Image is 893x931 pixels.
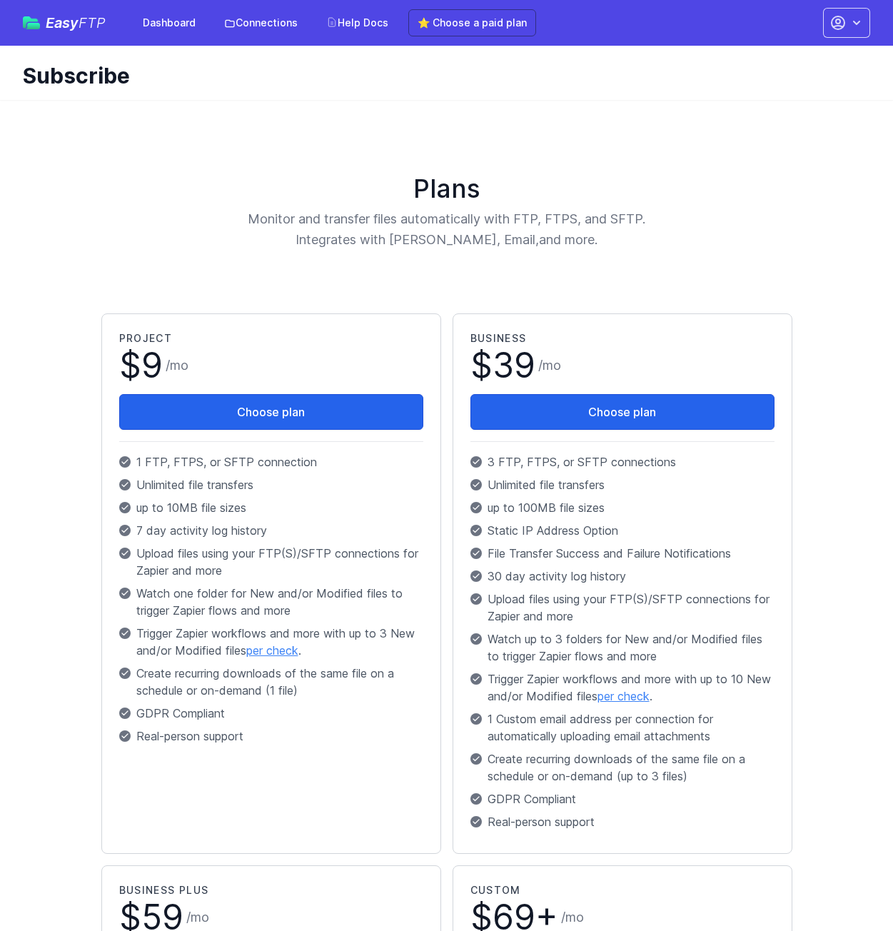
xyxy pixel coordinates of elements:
h2: Business [470,331,775,346]
p: Unlimited file transfers [119,476,423,493]
span: mo [565,910,584,925]
p: 7 day activity log history [119,522,423,539]
a: per check [597,689,650,703]
span: $ [119,348,163,383]
span: Trigger Zapier workflows and more with up to 3 New and/or Modified files . [136,625,423,659]
p: GDPR Compliant [119,705,423,722]
p: up to 10MB file sizes [119,499,423,516]
span: Trigger Zapier workflows and more with up to 10 New and/or Modified files . [488,670,775,705]
p: 3 FTP, FTPS, or SFTP connections [470,453,775,470]
a: Dashboard [134,10,204,36]
button: Choose plan [470,394,775,430]
a: per check [246,643,298,658]
p: 30 day activity log history [470,568,775,585]
p: Real-person support [119,728,423,745]
p: Watch up to 3 folders for New and/or Modified files to trigger Zapier flows and more [470,630,775,665]
span: mo [191,910,209,925]
p: Upload files using your FTP(S)/SFTP connections for Zapier and more [119,545,423,579]
h2: Project [119,331,423,346]
span: 9 [141,344,163,386]
span: / [538,356,561,376]
p: Static IP Address Option [470,522,775,539]
span: $ [470,348,535,383]
h1: Plans [96,174,798,203]
p: Upload files using your FTP(S)/SFTP connections for Zapier and more [470,590,775,625]
p: Watch one folder for New and/or Modified files to trigger Zapier flows and more [119,585,423,619]
p: Monitor and transfer files automatically with FTP, FTPS, and SFTP. Integrates with [PERSON_NAME],... [213,208,681,251]
button: Choose plan [119,394,423,430]
p: Create recurring downloads of the same file on a schedule or on-demand (1 file) [119,665,423,699]
p: Unlimited file transfers [470,476,775,493]
a: Connections [216,10,306,36]
span: mo [170,358,188,373]
span: / [166,356,188,376]
p: File Transfer Success and Failure Notifications [470,545,775,562]
span: mo [543,358,561,373]
span: 39 [493,344,535,386]
a: Help Docs [318,10,397,36]
img: easyftp_logo.png [23,16,40,29]
p: Create recurring downloads of the same file on a schedule or on-demand (up to 3 files) [470,750,775,785]
p: GDPR Compliant [470,790,775,807]
span: FTP [79,14,106,31]
span: / [186,907,209,927]
span: / [561,907,584,927]
h2: Custom [470,883,775,897]
span: Easy [46,16,106,30]
h1: Subscribe [23,63,859,89]
p: Real-person support [470,813,775,830]
p: up to 100MB file sizes [470,499,775,516]
h2: Business Plus [119,883,423,897]
a: ⭐ Choose a paid plan [408,9,536,36]
p: 1 Custom email address per connection for automatically uploading email attachments [470,710,775,745]
a: EasyFTP [23,16,106,30]
p: 1 FTP, FTPS, or SFTP connection [119,453,423,470]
